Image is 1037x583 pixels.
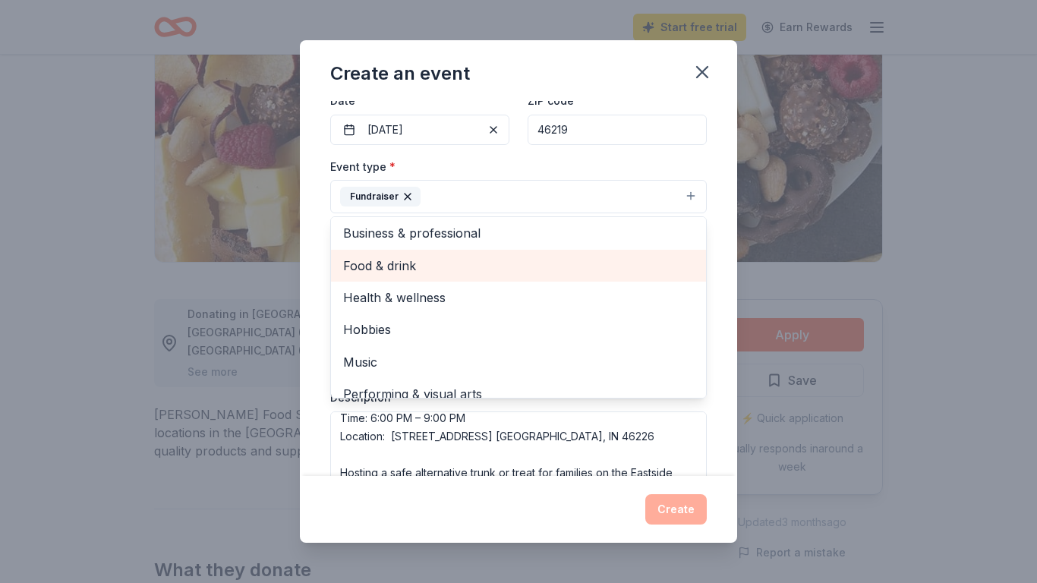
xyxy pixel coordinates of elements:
div: Fundraiser [340,187,421,206]
span: Health & wellness [343,288,694,307]
div: Fundraiser [330,216,707,399]
span: Performing & visual arts [343,384,694,404]
span: Hobbies [343,320,694,339]
span: Food & drink [343,256,694,276]
span: Music [343,352,694,372]
span: Business & professional [343,223,694,243]
button: Fundraiser [330,180,707,213]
